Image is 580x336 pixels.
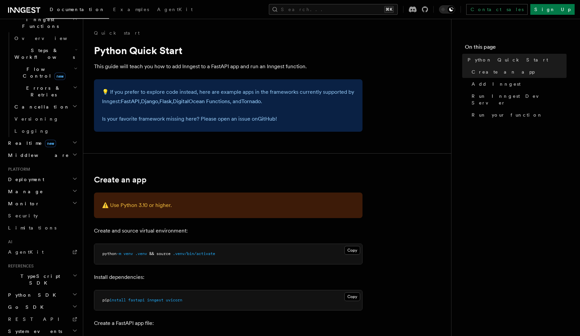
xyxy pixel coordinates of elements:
a: Create an app [469,66,567,78]
button: Copy [344,292,360,301]
a: AgentKit [153,2,197,18]
a: Security [5,210,79,222]
span: Platform [5,167,30,172]
a: Versioning [12,113,79,125]
p: 💡 If you prefer to explore code instead, here are example apps in the frameworks currently suppor... [102,87,354,106]
span: Middleware [5,152,69,159]
span: venv [124,251,133,256]
span: TypeScript SDK [5,273,72,286]
button: Search...⌘K [269,4,398,15]
h4: On this page [465,43,567,54]
span: .venv/bin/activate [173,251,215,256]
span: inngest [147,298,163,302]
a: Examples [109,2,153,18]
p: ⚠️ Use Python 3.10 or higher. [102,201,354,210]
a: Documentation [46,2,109,19]
p: This guide will teach you how to add Inngest to a FastAPI app and run an Inngest function. [94,62,362,71]
button: Copy [344,246,360,255]
span: .venv [135,251,147,256]
a: GitHub [258,116,276,122]
a: Overview [12,32,79,44]
span: AI [5,239,12,245]
span: Python Quick Start [468,56,548,63]
span: Run Inngest Dev Server [472,93,567,106]
button: Realtimenew [5,137,79,149]
span: Versioning [14,116,59,122]
span: References [5,263,34,269]
p: Is your favorite framework missing here? Please open an issue on ! [102,114,354,124]
a: Tornado [241,98,261,104]
span: Overview [14,36,84,41]
span: Examples [113,7,149,12]
span: Deployment [5,176,44,183]
button: Flow Controlnew [12,63,79,82]
a: Sign Up [530,4,575,15]
a: Python Quick Start [465,54,567,66]
a: Django [141,98,158,104]
a: Flask [159,98,172,104]
span: uvicorn [166,298,182,302]
button: Cancellation [12,101,79,113]
span: source [156,251,171,256]
span: new [54,73,65,80]
span: python [102,251,116,256]
button: Middleware [5,149,79,161]
span: -m [116,251,121,256]
a: Run Inngest Dev Server [469,90,567,109]
span: && [149,251,154,256]
span: Flow Control [12,66,74,79]
a: Logging [12,125,79,137]
span: Logging [14,128,49,134]
a: Quick start [94,30,140,36]
span: Security [8,213,38,218]
span: Documentation [50,7,105,12]
span: Inngest Functions [5,16,72,30]
button: TypeScript SDK [5,270,79,289]
button: Manage [5,185,79,198]
a: REST API [5,313,79,325]
a: DigitalOcean Functions [173,98,230,104]
span: Python SDK [5,292,60,298]
span: pip [102,298,109,302]
a: AgentKit [5,246,79,258]
p: Create a FastAPI app file: [94,319,362,328]
span: System events [5,328,62,335]
a: FastAPI [121,98,140,104]
span: Cancellation [12,103,70,110]
span: Manage [5,188,43,195]
span: Errors & Retries [12,85,73,98]
div: Inngest Functions [5,32,79,137]
span: Go SDK [5,304,48,310]
span: Realtime [5,140,56,146]
button: Toggle dark mode [439,5,455,13]
p: Create and source virtual environment: [94,226,362,236]
span: Steps & Workflows [12,47,75,60]
span: Add Inngest [472,81,521,87]
span: Monitor [5,200,40,207]
button: Go SDK [5,301,79,313]
span: AgentKit [8,249,44,255]
p: Install dependencies: [94,272,362,282]
button: Errors & Retries [12,82,79,101]
kbd: ⌘K [384,6,394,13]
span: new [45,140,56,147]
a: Run your function [469,109,567,121]
button: Monitor [5,198,79,210]
span: Create an app [472,69,535,75]
span: fastapi [128,298,145,302]
a: Add Inngest [469,78,567,90]
a: Create an app [94,175,147,184]
span: Run your function [472,112,543,118]
a: Contact sales [466,4,528,15]
button: Inngest Functions [5,13,79,32]
button: Deployment [5,173,79,185]
a: Limitations [5,222,79,234]
span: AgentKit [157,7,193,12]
span: Limitations [8,225,56,230]
button: Steps & Workflows [12,44,79,63]
h1: Python Quick Start [94,44,362,56]
span: install [109,298,126,302]
button: Python SDK [5,289,79,301]
span: REST API [8,317,65,322]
